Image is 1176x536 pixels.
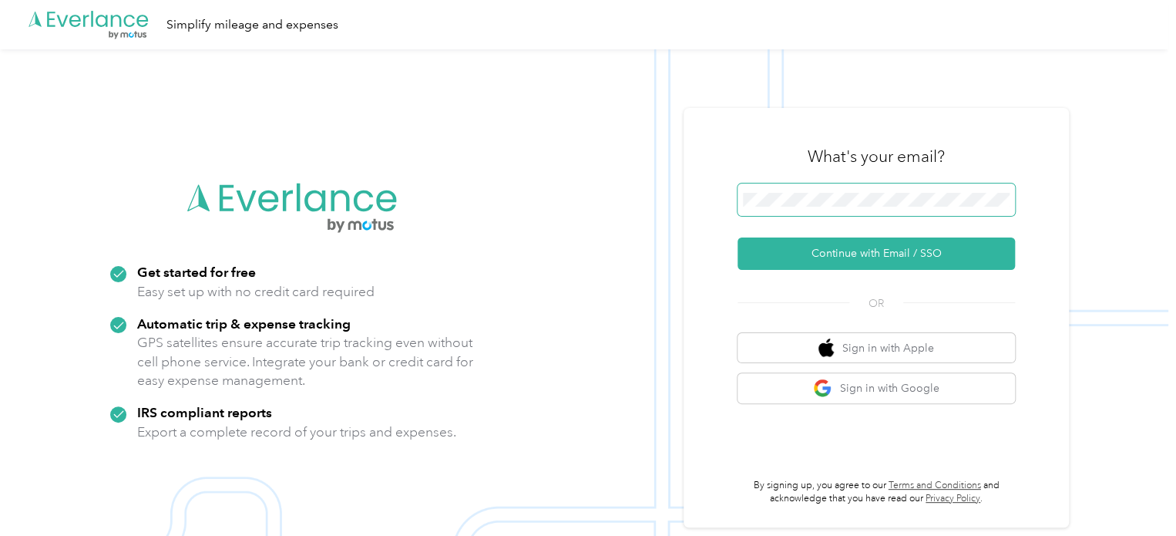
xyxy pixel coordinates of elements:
[738,479,1015,506] p: By signing up, you agree to our and acknowledge that you have read our .
[889,480,981,491] a: Terms and Conditions
[738,238,1015,270] button: Continue with Email / SSO
[137,315,351,332] strong: Automatic trip & expense tracking
[926,493,980,504] a: Privacy Policy
[137,404,272,420] strong: IRS compliant reports
[137,333,474,390] p: GPS satellites ensure accurate trip tracking even without cell phone service. Integrate your bank...
[813,379,832,398] img: google logo
[738,373,1015,403] button: google logoSign in with Google
[849,295,903,312] span: OR
[738,333,1015,363] button: apple logoSign in with Apple
[137,282,375,302] p: Easy set up with no credit card required
[808,146,945,167] h3: What's your email?
[166,15,338,35] div: Simplify mileage and expenses
[137,423,456,442] p: Export a complete record of your trips and expenses.
[137,264,256,280] strong: Get started for free
[818,339,834,358] img: apple logo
